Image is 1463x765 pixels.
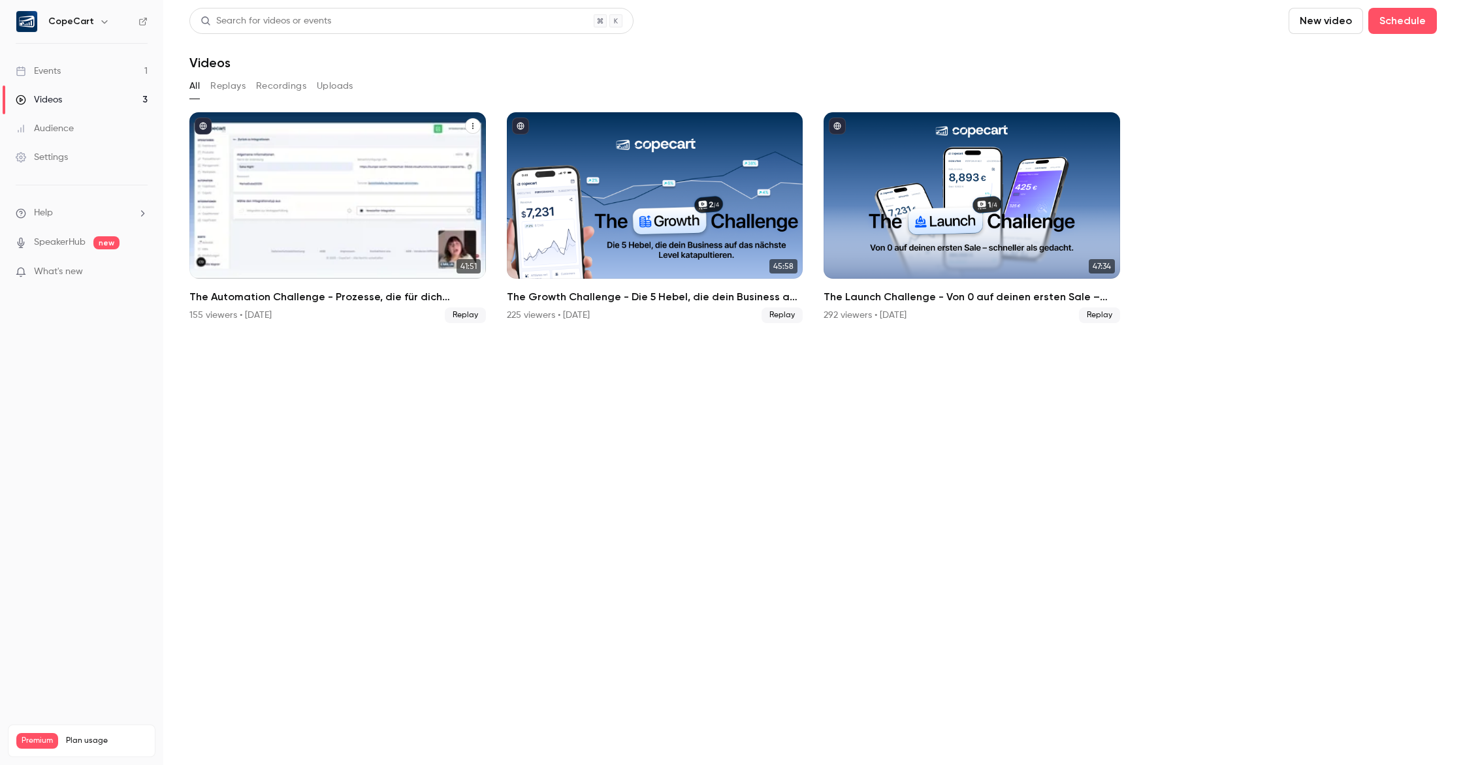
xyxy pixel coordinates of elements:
div: 292 viewers • [DATE] [824,309,907,322]
span: 47:34 [1089,259,1115,273]
span: new [93,236,120,249]
button: Uploads [317,76,353,97]
span: Replay [762,307,803,323]
button: Replays [210,76,246,97]
button: published [829,117,846,134]
div: Events [16,65,61,78]
a: SpeakerHub [34,236,86,249]
li: The Automation Challenge - Prozesse, die für dich verkaufen – mehr Umsatz, weniger Handarbeit [189,112,486,323]
span: Plan usage [66,736,147,746]
button: Recordings [256,76,306,97]
span: Replay [445,307,486,323]
h2: The Launch Challenge - Von 0 auf deinen ersten Sale – schneller als gedacht [824,289,1120,305]
span: Premium [16,733,58,749]
div: 225 viewers • [DATE] [507,309,590,322]
h2: The Growth Challenge - Die 5 Hebel, die dein Business auf das nächste Level katapultieren [507,289,803,305]
span: 41:51 [457,259,481,273]
div: Search for videos or events [201,14,331,28]
span: Replay [1079,307,1120,323]
span: 45:58 [769,259,797,273]
div: Audience [16,122,74,135]
a: 41:51The Automation Challenge - Prozesse, die für dich verkaufen – mehr Umsatz, weniger Handarbei... [189,112,486,323]
section: Videos [189,8,1437,757]
button: published [512,117,529,134]
a: 45:58The Growth Challenge - Die 5 Hebel, die dein Business auf das nächste Level katapultieren225... [507,112,803,323]
button: New video [1289,8,1363,34]
button: published [195,117,212,134]
img: CopeCart [16,11,37,32]
li: The Launch Challenge - Von 0 auf deinen ersten Sale – schneller als gedacht [824,112,1120,323]
li: The Growth Challenge - Die 5 Hebel, die dein Business auf das nächste Level katapultieren [507,112,803,323]
div: Settings [16,151,68,164]
span: Help [34,206,53,220]
span: What's new [34,265,83,279]
h6: CopeCart [48,15,94,28]
a: 47:34The Launch Challenge - Von 0 auf deinen ersten Sale – schneller als gedacht292 viewers • [DA... [824,112,1120,323]
button: All [189,76,200,97]
button: Schedule [1368,8,1437,34]
li: help-dropdown-opener [16,206,148,220]
div: Videos [16,93,62,106]
h1: Videos [189,55,231,70]
h2: The Automation Challenge - Prozesse, die für dich verkaufen – mehr Umsatz, weniger Handarbeit [189,289,486,305]
ul: Videos [189,112,1437,323]
div: 155 viewers • [DATE] [189,309,272,322]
